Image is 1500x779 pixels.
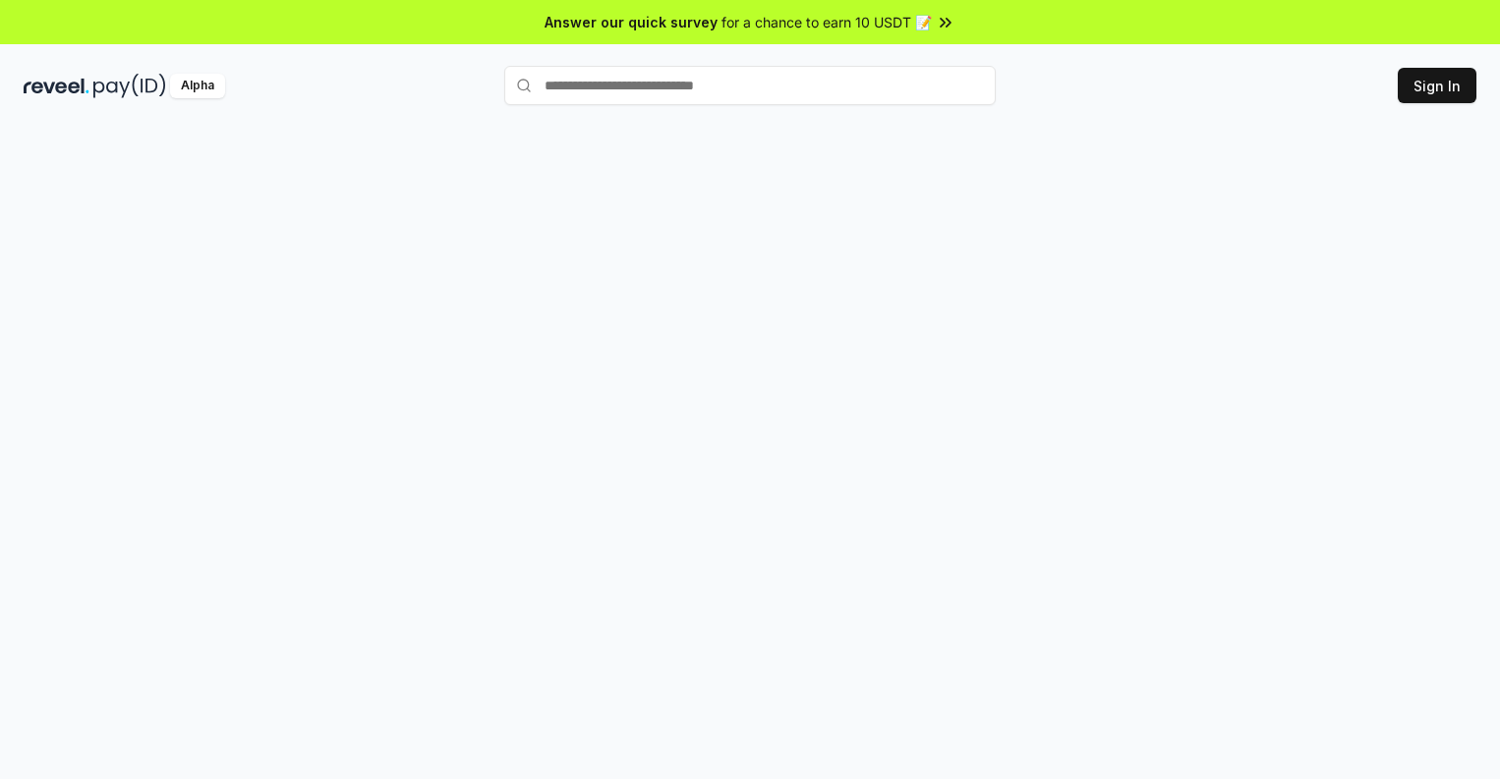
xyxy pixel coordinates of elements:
[93,74,166,98] img: pay_id
[1398,68,1476,103] button: Sign In
[721,12,932,32] span: for a chance to earn 10 USDT 📝
[545,12,718,32] span: Answer our quick survey
[170,74,225,98] div: Alpha
[24,74,89,98] img: reveel_dark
